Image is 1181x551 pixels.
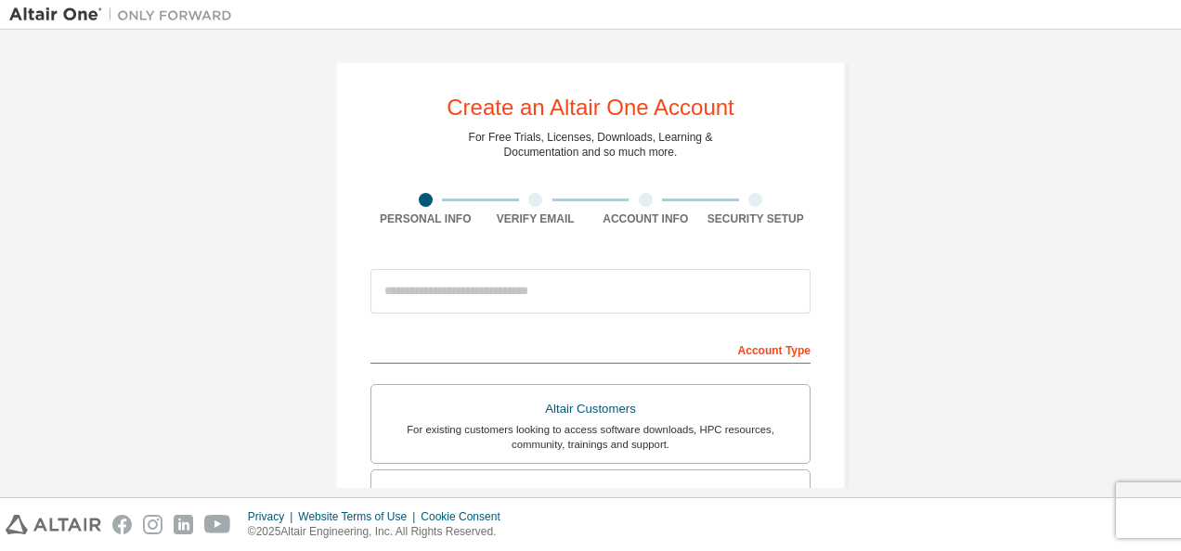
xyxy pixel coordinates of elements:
img: youtube.svg [204,515,231,534]
img: facebook.svg [112,515,132,534]
div: Students [383,481,798,507]
div: Account Type [370,334,811,364]
img: linkedin.svg [174,515,193,534]
img: instagram.svg [143,515,162,534]
div: Verify Email [481,211,591,226]
img: altair_logo.svg [6,515,101,534]
div: Personal Info [370,211,481,226]
div: Security Setup [701,211,811,226]
p: © 2025 Altair Engineering, Inc. All Rights Reserved. [248,524,512,540]
div: Account Info [590,211,701,226]
div: Altair Customers [383,396,798,422]
div: Cookie Consent [421,509,511,524]
div: For existing customers looking to access software downloads, HPC resources, community, trainings ... [383,422,798,452]
div: Website Terms of Use [298,509,421,524]
div: Privacy [248,509,298,524]
div: For Free Trials, Licenses, Downloads, Learning & Documentation and so much more. [469,130,713,160]
img: Altair One [9,6,241,24]
div: Create an Altair One Account [447,96,734,119]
